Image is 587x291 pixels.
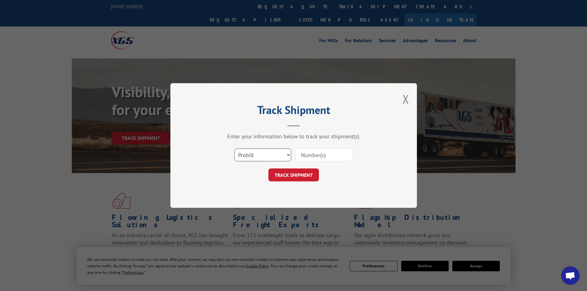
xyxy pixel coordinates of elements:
h2: Track Shipment [201,106,386,117]
div: Open chat [561,266,580,285]
input: Number(s) [296,148,353,161]
button: Close modal [402,91,409,107]
div: Enter your information below to track your shipment(s). [201,133,386,140]
button: TRACK SHIPMENT [268,168,319,181]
